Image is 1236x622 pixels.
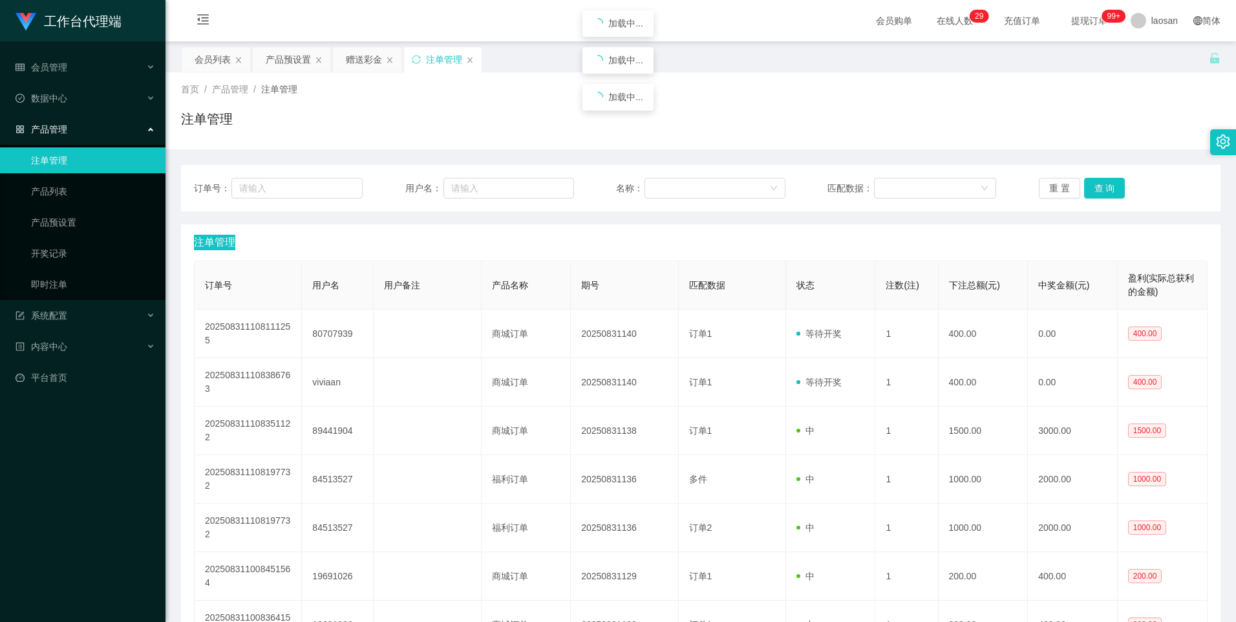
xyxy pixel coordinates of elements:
sup: 29 [970,10,988,23]
td: 1000.00 [939,504,1028,552]
span: / [253,84,256,94]
i: 图标: down [770,184,778,193]
a: 即时注单 [31,272,155,297]
span: 订单号 [205,280,232,290]
td: 商城订单 [482,310,571,358]
td: 400.00 [939,358,1028,407]
span: 中 [796,522,815,533]
a: 工作台代理端 [16,16,122,26]
td: 20250831129 [571,552,678,601]
span: 在线人数 [930,16,979,25]
span: 用户名 [312,280,339,290]
sup: 1024 [1102,10,1125,23]
td: 1 [875,455,938,504]
i: icon: loading [593,55,603,65]
input: 请输入 [231,178,363,198]
td: 20250831138 [571,407,678,455]
span: 中 [796,425,815,436]
span: 名称： [616,182,645,195]
span: 订单1 [689,571,712,581]
i: 图标: close [315,56,323,64]
i: icon: loading [593,18,603,28]
span: 400.00 [1128,327,1162,341]
span: 多件 [689,474,707,484]
td: 84513527 [302,455,374,504]
td: 0.00 [1028,310,1118,358]
span: 匹配数据 [689,280,725,290]
span: 用户备注 [384,280,420,290]
span: 内容中心 [16,341,67,352]
i: 图标: sync [412,55,421,64]
td: 福利订单 [482,504,571,552]
a: 产品列表 [31,178,155,204]
span: 订单号： [194,182,231,195]
i: 图标: unlock [1209,52,1220,64]
span: 注单管理 [194,235,235,250]
td: 1 [875,504,938,552]
td: 商城订单 [482,552,571,601]
i: 图标: close [235,56,242,64]
a: 图标: dashboard平台首页 [16,365,155,391]
span: 注单管理 [261,84,297,94]
td: 19691026 [302,552,374,601]
td: 89441904 [302,407,374,455]
a: 开奖记录 [31,241,155,266]
button: 查 询 [1084,178,1125,198]
span: / [204,84,207,94]
span: 订单1 [689,328,712,339]
span: 注数(注) [886,280,919,290]
span: 中 [796,474,815,484]
span: 中 [796,571,815,581]
span: 1500.00 [1128,424,1166,438]
i: 图标: check-circle-o [16,94,25,103]
input: 请输入 [443,178,574,198]
i: 图标: close [386,56,394,64]
span: 加载中... [608,55,643,65]
td: 20250831140 [571,310,678,358]
span: 产品管理 [16,124,67,134]
td: 3000.00 [1028,407,1118,455]
i: 图标: setting [1216,134,1230,149]
p: 9 [979,10,984,23]
span: 匹配数据： [827,182,874,195]
span: 订单2 [689,522,712,533]
i: 图标: table [16,63,25,72]
div: 会员列表 [195,47,231,72]
td: 400.00 [939,310,1028,358]
span: 盈利(实际总获利的金额) [1128,273,1195,297]
i: 图标: appstore-o [16,125,25,134]
div: 赠送彩金 [346,47,382,72]
span: 中奖金额(元) [1038,280,1089,290]
td: 80707939 [302,310,374,358]
td: 1500.00 [939,407,1028,455]
td: 202508311108386763 [195,358,302,407]
span: 1000.00 [1128,520,1166,535]
span: 数据中心 [16,93,67,103]
span: 1000.00 [1128,472,1166,486]
span: 订单1 [689,377,712,387]
i: 图标: menu-fold [181,1,225,42]
a: 产品预设置 [31,209,155,235]
span: 状态 [796,280,815,290]
span: 加载中... [608,18,643,28]
div: 注单管理 [426,47,462,72]
td: 20250831140 [571,358,678,407]
span: 订单1 [689,425,712,436]
td: 1000.00 [939,455,1028,504]
span: 系统配置 [16,310,67,321]
span: 下注总额(元) [949,280,1000,290]
td: viviaan [302,358,374,407]
p: 2 [975,10,979,23]
td: 202508311108351122 [195,407,302,455]
td: 1 [875,552,938,601]
td: 1 [875,407,938,455]
td: 1 [875,310,938,358]
span: 首页 [181,84,199,94]
span: 等待开奖 [796,328,842,339]
td: 20250831136 [571,455,678,504]
span: 期号 [581,280,599,290]
span: 加载中... [608,92,643,102]
button: 重 置 [1039,178,1080,198]
i: 图标: profile [16,342,25,351]
i: icon: loading [593,92,603,102]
